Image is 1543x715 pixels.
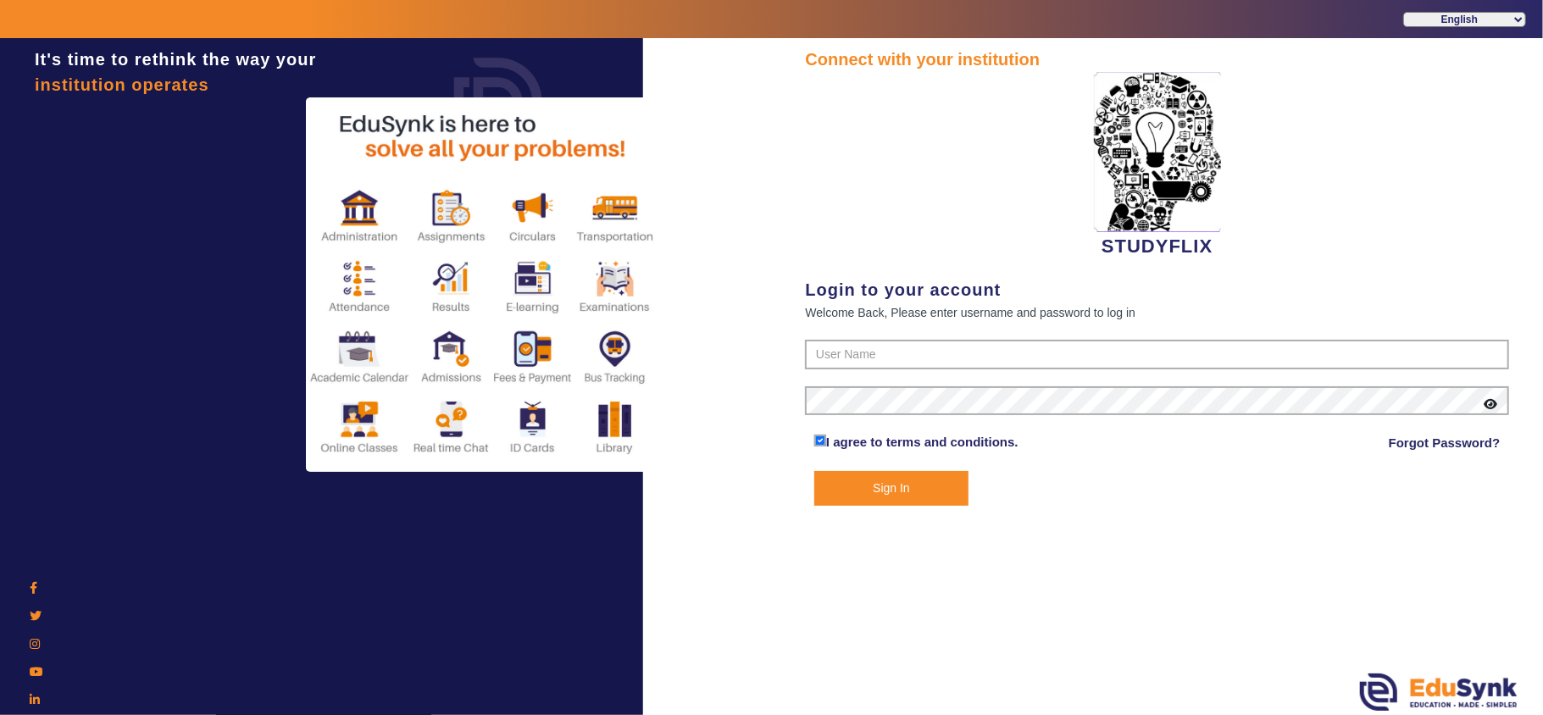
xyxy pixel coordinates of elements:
img: 2da83ddf-6089-4dce-a9e2-416746467bdd [1094,72,1221,232]
div: Connect with your institution [805,47,1509,72]
img: login2.png [306,97,662,472]
input: User Name [805,340,1509,370]
div: Login to your account [805,277,1509,302]
img: edusynk.png [1360,673,1518,711]
div: STUDYFLIX [805,72,1509,260]
button: Sign In [814,471,969,506]
a: Forgot Password? [1389,433,1501,453]
a: I agree to terms and conditions. [826,435,1018,449]
span: institution operates [35,75,209,94]
div: Welcome Back, Please enter username and password to log in [805,302,1509,323]
span: It's time to rethink the way your [35,50,316,69]
img: login.png [435,38,562,165]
